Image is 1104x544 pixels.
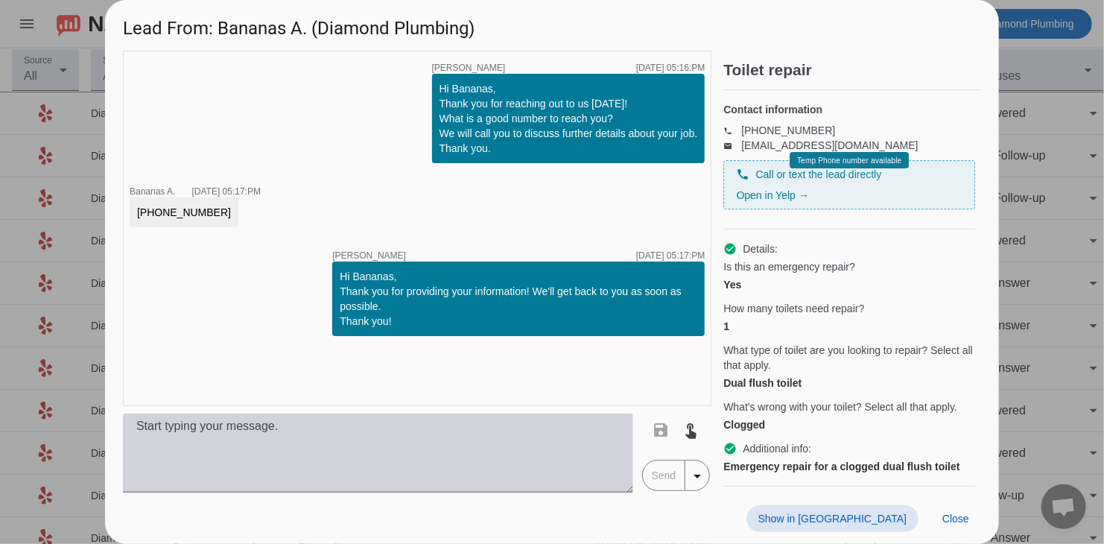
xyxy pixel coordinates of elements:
[736,168,749,181] mat-icon: phone
[723,242,737,256] mat-icon: check_circle
[755,167,881,182] span: Call or text the lead directly
[340,269,697,329] div: Hi Bananas, Thank you for providing your information! We'll get back to you as soon as possible. ...
[432,63,506,72] span: [PERSON_NAME]
[723,417,975,432] div: Clogged
[332,251,406,260] span: [PERSON_NAME]
[736,189,808,201] a: Open in Yelp →
[723,63,981,78] h2: Toilet repair
[723,259,855,274] span: Is this an emergency repair?
[797,156,901,165] span: Temp Phone number available
[137,205,231,220] div: [PHONE_NUMBER]
[746,505,919,532] button: Show in [GEOGRAPHIC_DATA]
[440,81,698,156] div: Hi Bananas, Thank you for reaching out to us [DATE]! What is a good number to reach you? We will ...
[723,459,975,474] div: Emergency repair for a clogged dual flush toilet
[723,277,975,292] div: Yes
[758,513,907,525] span: Show in [GEOGRAPHIC_DATA]
[743,441,811,456] span: Additional info:
[930,505,981,532] button: Close
[741,124,835,136] a: [PHONE_NUMBER]
[723,343,975,373] span: What type of toilet are you looking to repair? Select all that apply.
[682,421,700,439] mat-icon: touch_app
[723,102,975,117] h4: Contact information
[723,319,975,334] div: 1
[743,241,778,256] span: Details:
[723,127,741,134] mat-icon: phone
[636,251,705,260] div: [DATE] 05:17:PM
[723,399,957,414] span: What's wrong with your toilet? Select all that apply.
[723,142,741,149] mat-icon: email
[723,376,975,390] div: Dual flush toilet
[688,467,706,485] mat-icon: arrow_drop_down
[942,513,969,525] span: Close
[723,442,737,455] mat-icon: check_circle
[130,186,175,197] span: Bananas A.
[636,63,705,72] div: [DATE] 05:16:PM
[741,139,918,151] a: [EMAIL_ADDRESS][DOMAIN_NAME]
[723,301,864,316] span: How many toilets need repair?
[192,187,261,196] div: [DATE] 05:17:PM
